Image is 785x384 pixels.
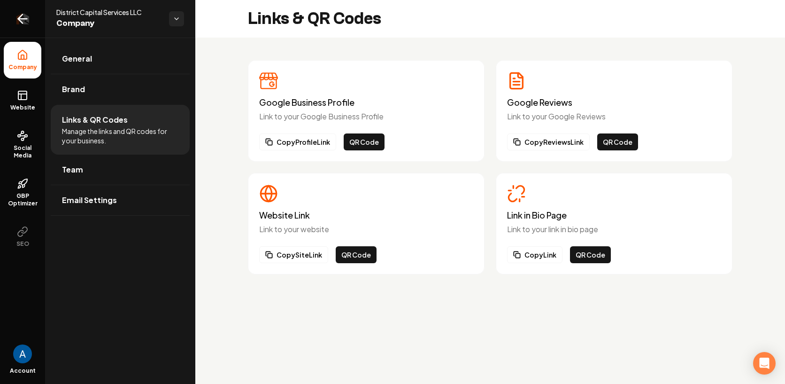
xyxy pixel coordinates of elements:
span: Social Media [4,144,41,159]
div: Open Intercom Messenger [753,352,776,375]
span: Website [7,104,39,111]
span: Team [62,164,83,175]
p: Link to your Google Reviews [507,111,721,122]
a: Brand [51,74,190,104]
button: SEO [4,219,41,255]
a: Email Settings [51,185,190,215]
h3: Link in Bio Page [507,211,721,220]
button: CopyReviewsLink [507,133,590,150]
span: Company [5,63,41,71]
span: District Capital Services LLC [56,8,162,17]
span: Email Settings [62,195,117,206]
p: Link to your link in bio page [507,224,721,235]
button: QR Code [570,246,611,263]
a: Team [51,155,190,185]
button: QR Code [597,133,638,150]
span: Links & QR Codes [62,114,128,125]
button: CopyProfileLink [259,133,336,150]
span: GBP Optimizer [4,192,41,207]
button: CopySiteLink [259,246,328,263]
button: CopyLink [507,246,562,263]
span: Company [56,17,162,30]
span: Brand [62,84,85,95]
span: SEO [13,240,33,248]
button: Open user button [13,345,32,363]
h3: Website Link [259,211,473,220]
a: Social Media [4,123,41,167]
img: Andrew Magana [13,345,32,363]
button: QR Code [344,133,385,150]
p: Link to your website [259,224,473,235]
p: Link to your Google Business Profile [259,111,473,122]
a: Website [4,82,41,119]
h3: Google Business Profile [259,98,473,107]
span: General [62,53,92,64]
span: Account [10,367,36,375]
span: Manage the links and QR codes for your business. [62,126,178,145]
a: General [51,44,190,74]
button: QR Code [336,246,377,263]
h2: Links & QR Codes [248,9,381,28]
h3: Google Reviews [507,98,721,107]
a: GBP Optimizer [4,171,41,215]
